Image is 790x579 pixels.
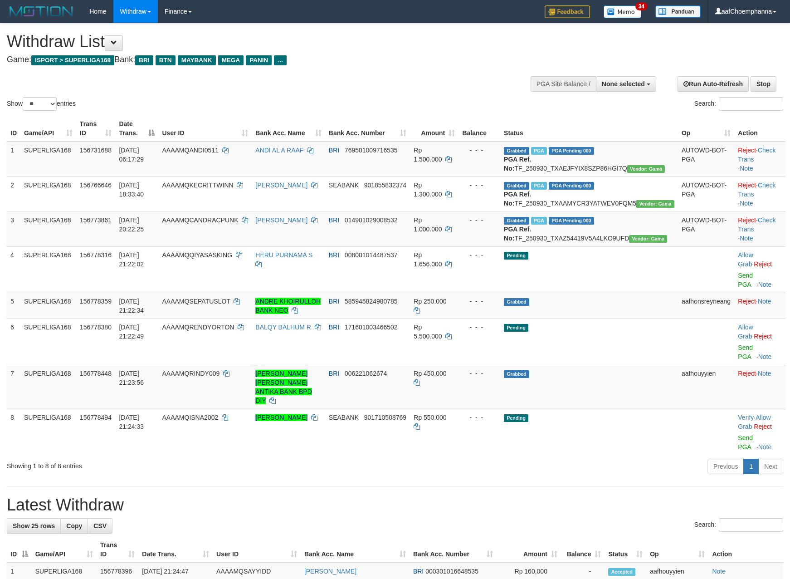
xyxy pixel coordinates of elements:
span: AAAAMQQIYASASKING [162,251,232,259]
a: Note [712,568,726,575]
th: Bank Acc. Number: activate to sort column ascending [410,537,497,563]
a: Send PGA [738,434,753,451]
span: Marked by aafheankoy [531,182,547,190]
span: Copy 014901029008532 to clipboard [345,216,398,224]
span: Accepted [608,568,635,576]
th: Status [500,116,678,142]
span: Rp 250.000 [414,298,446,305]
td: aafhouyyien [678,365,734,409]
span: Rp 550.000 [414,414,446,421]
span: Rp 1.300.000 [414,182,442,198]
a: [PERSON_NAME] [255,216,307,224]
div: - - - [462,216,497,225]
td: SUPERLIGA168 [20,293,76,319]
b: PGA Ref. No: [504,226,531,242]
span: [DATE] 21:22:34 [119,298,144,314]
span: Grabbed [504,182,529,190]
span: 156778316 [80,251,112,259]
span: Copy 585945824980785 to clipboard [345,298,398,305]
div: PGA Site Balance / [531,76,596,92]
span: [DATE] 18:33:40 [119,182,144,198]
th: Trans ID: activate to sort column ascending [76,116,116,142]
img: Feedback.jpg [545,5,590,18]
span: PGA Pending [549,217,594,225]
span: 156766646 [80,182,112,189]
span: [DATE] 21:22:49 [119,324,144,340]
span: Copy 901855832374 to clipboard [364,182,406,189]
td: · · [734,211,785,246]
td: TF_250930_TXAAMYCR3YATWEV0FQM5 [500,177,678,211]
td: SUPERLIGA168 [20,409,76,455]
a: ANDRE KHOIRULLOH BANK NEO [255,298,321,314]
span: BRI [135,55,153,65]
span: Grabbed [504,217,529,225]
th: Balance [458,116,500,142]
a: Check Trans [738,182,775,198]
span: · [738,414,770,430]
span: 156778494 [80,414,112,421]
th: Game/API: activate to sort column ascending [32,537,97,563]
a: Allow Grab [738,414,770,430]
span: Copy 000301016648535 to clipboard [425,568,478,575]
a: CSV [88,518,112,534]
span: AAAAMQSEPATUSLOT [162,298,230,305]
td: · · [734,409,785,455]
span: [DATE] 21:24:33 [119,414,144,430]
td: TF_250930_TXAZ54419V5A4LKO9UFD [500,211,678,246]
th: Action [708,537,783,563]
a: [PERSON_NAME] [PERSON_NAME] ANTIKA BANK BPD DIY [255,370,312,404]
td: AUTOWD-BOT-PGA [678,142,734,177]
span: BRI [413,568,424,575]
a: Note [758,370,771,377]
span: BRI [329,216,339,224]
span: [DATE] 20:22:25 [119,216,144,233]
td: SUPERLIGA168 [20,365,76,409]
th: Date Trans.: activate to sort column ascending [138,537,213,563]
td: · [734,319,785,365]
h4: Game: Bank: [7,55,517,64]
td: 4 [7,246,20,293]
div: - - - [462,369,497,378]
a: [PERSON_NAME] [255,182,307,189]
td: 1 [7,142,20,177]
b: PGA Ref. No: [504,156,531,172]
a: Reject [754,260,772,268]
td: TF_250930_TXAEJFYIX8SZP86HGI7Q [500,142,678,177]
span: Rp 5.500.000 [414,324,442,340]
td: 3 [7,211,20,246]
label: Search: [694,97,783,111]
span: Copy 171601003466502 to clipboard [345,324,398,331]
span: · [738,251,754,268]
a: Check Trans [738,216,775,233]
span: PGA Pending [549,182,594,190]
span: SEABANK [329,182,359,189]
span: 156731688 [80,147,112,154]
th: User ID: activate to sort column ascending [158,116,252,142]
a: Check Trans [738,147,775,163]
span: CSV [93,522,107,530]
a: Note [758,298,771,305]
span: 156773861 [80,216,112,224]
span: Rp 1.500.000 [414,147,442,163]
span: AAAAMQISNA2002 [162,414,218,421]
a: Reject [738,298,756,305]
span: SEABANK [329,414,359,421]
span: BRI [329,324,339,331]
th: Date Trans.: activate to sort column descending [115,116,158,142]
span: Pending [504,414,528,422]
span: 156778448 [80,370,112,377]
td: · [734,246,785,293]
span: MAYBANK [178,55,216,65]
th: Bank Acc. Number: activate to sort column ascending [325,116,410,142]
span: ... [274,55,286,65]
input: Search: [719,97,783,111]
div: - - - [462,146,497,155]
span: Rp 1.656.000 [414,251,442,268]
span: Pending [504,324,528,332]
a: Reject [738,216,756,224]
th: Bank Acc. Name: activate to sort column ascending [301,537,410,563]
a: Reject [738,182,756,189]
span: Copy 769501009716535 to clipboard [345,147,398,154]
a: Verify [738,414,754,421]
span: Vendor URL: https://trx31.1velocity.biz [627,165,665,173]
